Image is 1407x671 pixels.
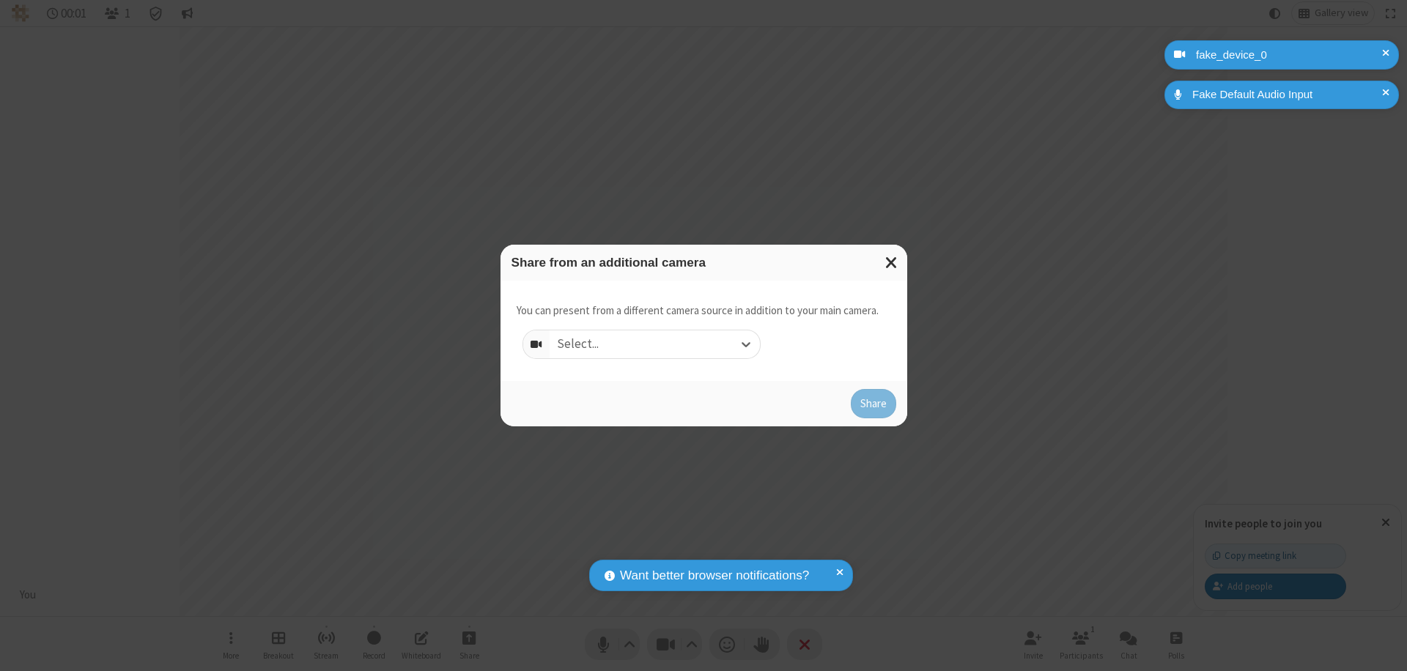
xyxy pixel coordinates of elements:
[851,389,896,418] button: Share
[876,245,907,281] button: Close modal
[620,566,809,585] span: Want better browser notifications?
[1187,86,1388,103] div: Fake Default Audio Input
[512,256,896,270] h3: Share from an additional camera
[517,303,879,319] p: You can present from a different camera source in addition to your main camera.
[1191,47,1388,64] div: fake_device_0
